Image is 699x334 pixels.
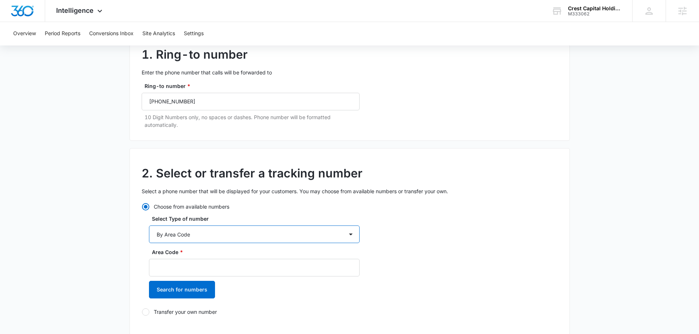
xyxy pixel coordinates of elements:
div: account name [568,5,622,11]
input: (123) 456-7890 [142,93,360,110]
div: account id [568,11,622,16]
button: Period Reports [45,22,80,45]
p: Enter the phone number that calls will be forwarded to [142,69,558,76]
p: Select a phone number that will be displayed for your customers. You may choose from available nu... [142,187,558,195]
span: Intelligence [56,7,94,14]
button: Site Analytics [142,22,175,45]
label: Choose from available numbers [142,203,360,210]
label: Transfer your own number [142,308,360,316]
button: Overview [13,22,36,45]
button: Conversions Inbox [89,22,134,45]
button: Search for numbers [149,281,215,298]
label: Area Code [152,248,363,256]
p: 10 Digit Numbers only, no spaces or dashes. Phone number will be formatted automatically. [145,113,360,129]
h2: 2. Select or transfer a tracking number [142,165,558,182]
label: Ring-to number [145,82,363,90]
label: Select Type of number [152,215,363,223]
button: Settings [184,22,204,45]
h2: 1. Ring-to number [142,46,558,63]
